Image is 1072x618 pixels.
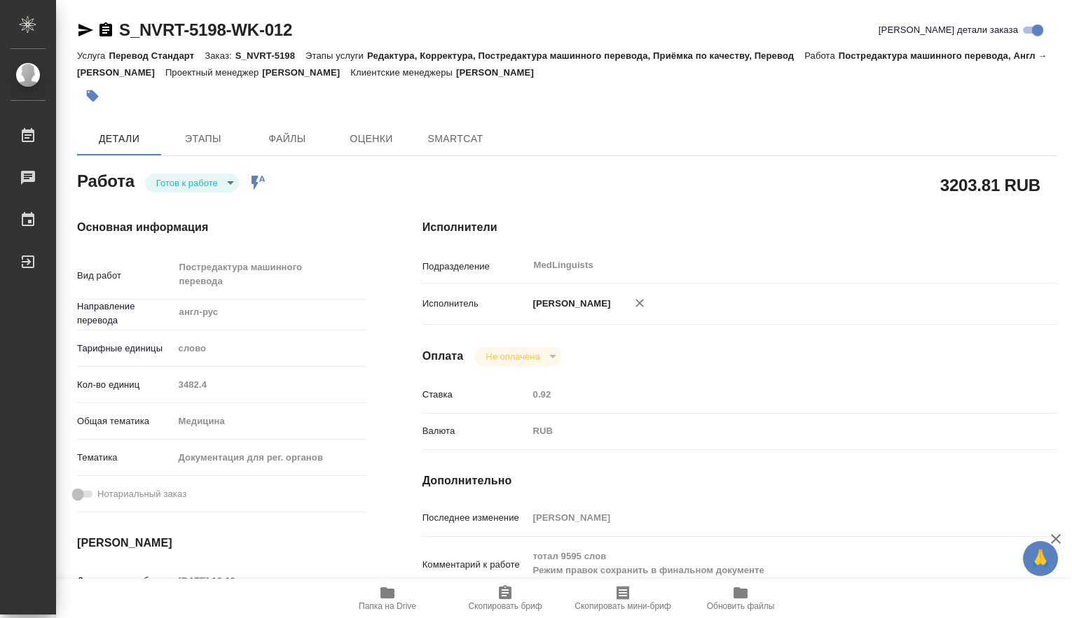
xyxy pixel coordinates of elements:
div: Готов к работе [145,174,239,192]
h4: Оплата [422,348,464,365]
span: Оценки [338,130,405,148]
p: [PERSON_NAME] [456,67,544,78]
p: Услуга [77,50,109,61]
button: 🙏 [1023,541,1058,576]
span: Папка на Drive [359,601,416,611]
h4: [PERSON_NAME] [77,535,366,552]
p: Подразделение [422,260,528,274]
span: Файлы [254,130,321,148]
span: Обновить файлы [707,601,775,611]
button: Готов к работе [152,177,222,189]
p: Проектный менеджер [165,67,262,78]
input: Пустое поле [174,570,296,591]
button: Не оплачена [481,351,544,363]
button: Добавить тэг [77,80,108,111]
button: Скопировать ссылку для ЯМессенджера [77,22,94,38]
span: 🙏 [1029,544,1052,573]
input: Пустое поле [528,384,1004,405]
p: Тематика [77,451,174,465]
h2: 3203.81 RUB [940,173,1040,197]
input: Пустое поле [174,374,366,395]
a: S_NVRT-5198-WK-012 [119,20,292,39]
p: Последнее изменение [422,511,528,525]
p: S_NVRT-5198 [235,50,305,61]
button: Скопировать ссылку [97,22,114,38]
p: Работа [804,50,839,61]
p: Тарифные единицы [77,342,174,356]
p: Перевод Стандарт [109,50,205,61]
p: Дата начала работ [77,574,174,588]
p: [PERSON_NAME] [262,67,350,78]
p: Валюта [422,424,528,438]
p: Этапы услуги [305,50,367,61]
div: Медицина [174,409,366,433]
div: слово [174,337,366,360]
div: RUB [528,419,1004,443]
h4: Основная информация [77,219,366,236]
span: Этапы [170,130,237,148]
button: Скопировать мини-бриф [564,579,682,618]
p: Ставка [422,388,528,402]
button: Обновить файлы [682,579,799,618]
span: Детали [85,130,153,148]
input: Пустое поле [528,507,1004,528]
span: Нотариальный заказ [97,487,186,501]
span: SmartCat [422,130,489,148]
p: Кол-во единиц [77,378,174,392]
p: Вид работ [77,269,174,283]
textarea: тотал 9595 слов Режим правок сохранить в финальном документе [528,545,1004,582]
h4: Дополнительно [422,472,1057,489]
span: Скопировать мини-бриф [575,601,671,611]
p: Общая тематика [77,414,174,428]
span: Скопировать бриф [468,601,542,611]
p: Направление перевода [77,300,174,328]
p: Заказ: [205,50,235,61]
h4: Исполнители [422,219,1057,236]
p: Редактура, Корректура, Постредактура машинного перевода, Приёмка по качеству, Перевод [367,50,804,61]
h2: Работа [77,167,135,192]
button: Удалить исполнителя [624,288,655,318]
button: Папка на Drive [329,579,446,618]
span: [PERSON_NAME] детали заказа [879,23,1018,37]
p: Комментарий к работе [422,558,528,572]
p: Исполнитель [422,297,528,311]
div: Документация для рег. органов [174,446,366,470]
p: [PERSON_NAME] [528,297,611,311]
button: Скопировать бриф [446,579,564,618]
div: Готов к работе [474,347,561,366]
p: Клиентские менеджеры [350,67,456,78]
